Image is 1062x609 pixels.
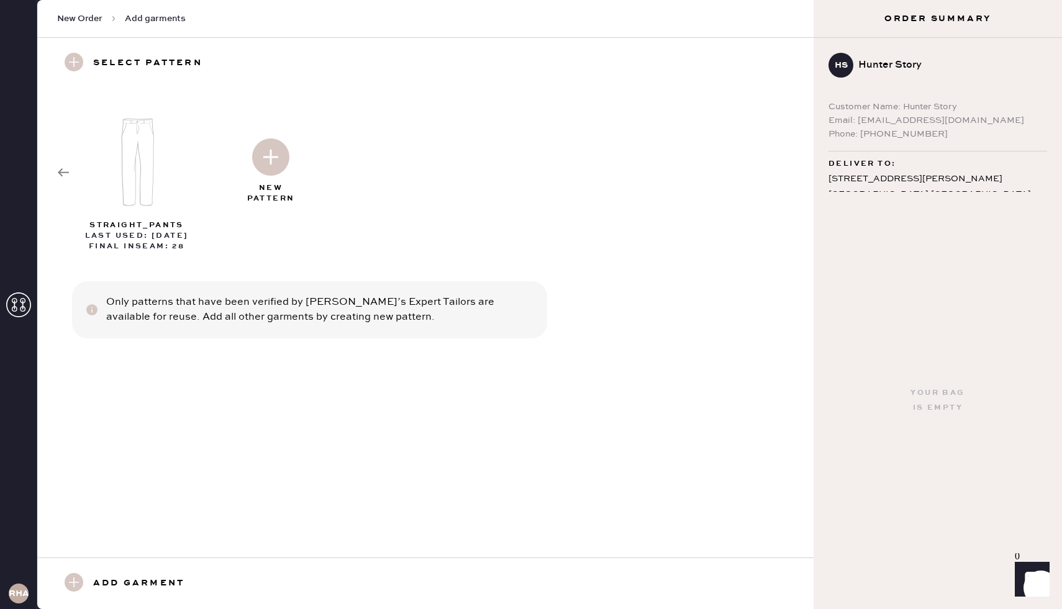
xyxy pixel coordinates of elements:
[835,61,848,70] h3: HS
[828,100,1047,114] div: Customer Name: Hunter Story
[858,58,1037,73] div: Hunter Story
[93,573,184,594] h3: Add garment
[70,220,204,231] div: straight_pants
[125,12,186,25] span: Add garments
[93,53,202,74] h3: Select pattern
[828,127,1047,141] div: Phone: [PHONE_NUMBER]
[9,589,29,598] h3: RHA
[70,241,204,252] div: Final Inseam: 28
[828,156,896,171] span: Deliver to:
[70,231,204,241] div: Last Used: [DATE]
[828,171,1047,219] div: [STREET_ADDRESS][PERSON_NAME] [GEOGRAPHIC_DATA] , [GEOGRAPHIC_DATA] 75206
[57,12,102,25] span: New Order
[240,183,302,204] div: New Pattern
[252,138,289,176] img: Garment type
[828,114,1047,127] div: Email: [EMAIL_ADDRESS][DOMAIN_NAME]
[814,12,1062,25] h3: Order Summary
[71,109,205,216] img: Garment type
[106,295,533,325] div: Only patterns that have been verified by [PERSON_NAME]’s Expert Tailors are available for reuse. ...
[910,386,964,415] div: Your bag is empty
[1003,553,1056,607] iframe: Front Chat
